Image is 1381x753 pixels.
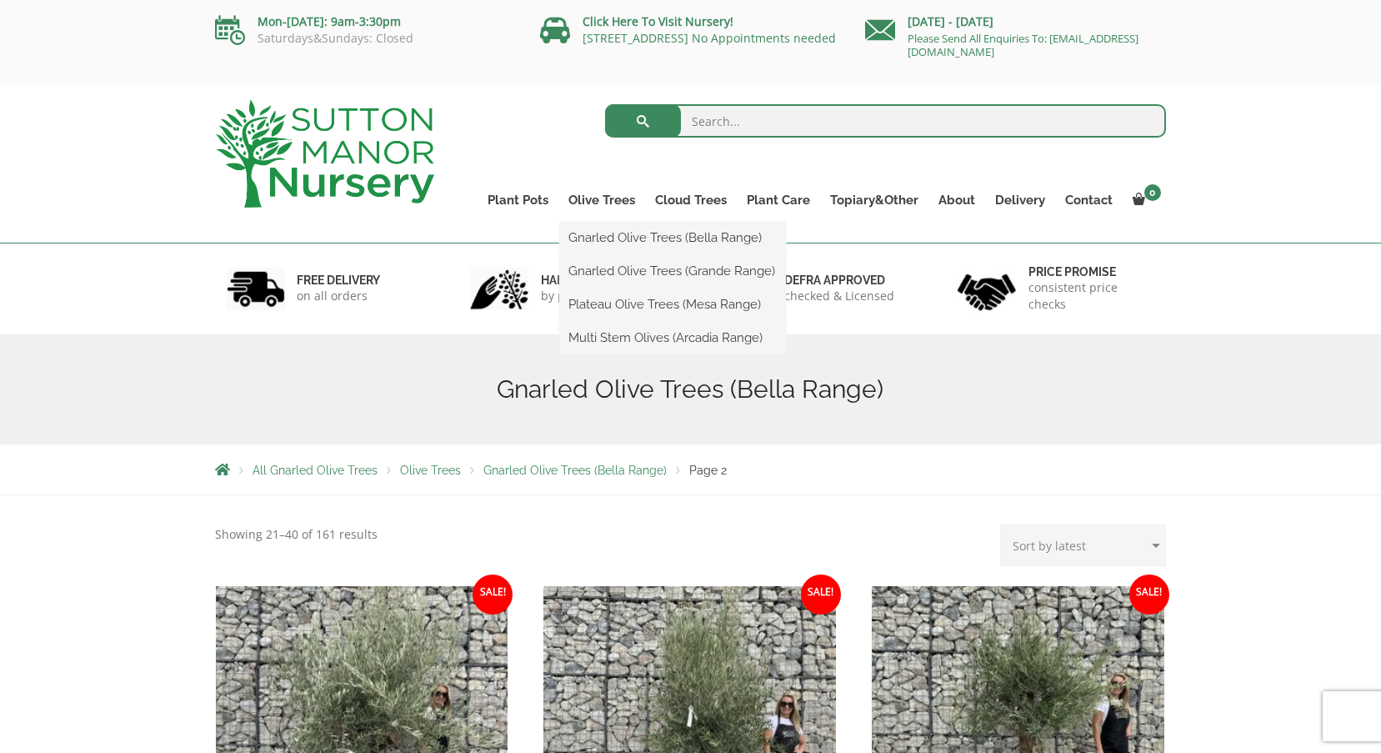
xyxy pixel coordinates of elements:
h1: Gnarled Olive Trees (Bella Range) [216,374,1166,404]
a: Click Here To Visit Nursery! [583,13,734,29]
a: Topiary&Other [821,188,929,212]
p: Showing 21–40 of 161 results [216,525,378,545]
h6: hand picked [541,273,633,288]
span: Page 2 [690,464,728,477]
span: Sale! [473,575,513,615]
a: Multi Stem Olives (Arcadia Range) [559,325,786,350]
a: Plateau Olive Trees (Mesa Range) [559,292,786,317]
a: 0 [1123,188,1166,212]
a: About [929,188,986,212]
nav: Breadcrumbs [216,463,1166,476]
h6: Price promise [1028,264,1155,279]
p: [DATE] - [DATE] [866,12,1166,32]
a: [STREET_ADDRESS] No Appointments needed [583,30,837,46]
a: Contact [1056,188,1123,212]
h6: FREE DELIVERY [298,273,381,288]
span: Sale! [1129,575,1169,615]
p: consistent price checks [1028,279,1155,313]
a: Gnarled Olive Trees (Bella Range) [559,225,786,250]
h6: Defra approved [785,273,895,288]
p: checked & Licensed [785,288,895,304]
img: 2.jpg [470,268,528,310]
a: Olive Trees [401,464,462,477]
a: Plant Care [738,188,821,212]
input: Search... [605,104,1166,138]
a: Plant Pots [478,188,559,212]
a: Delivery [986,188,1056,212]
select: Shop order [1000,525,1166,566]
a: Olive Trees [559,188,646,212]
a: All Gnarled Olive Trees [253,464,378,477]
p: by professionals [541,288,633,304]
span: Sale! [801,575,841,615]
img: logo [216,100,434,208]
p: Saturdays&Sundays: Closed [216,32,516,45]
a: Gnarled Olive Trees (Grande Range) [559,259,786,284]
span: 0 [1144,184,1161,201]
p: on all orders [298,288,381,304]
a: Cloud Trees [646,188,738,212]
p: Mon-[DATE]: 9am-3:30pm [216,12,516,32]
img: 4.jpg [958,264,1016,314]
a: Please Send All Enquiries To: [EMAIL_ADDRESS][DOMAIN_NAME] [908,31,1139,59]
a: Gnarled Olive Trees (Bella Range) [484,464,668,477]
img: 1.jpg [227,268,285,310]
